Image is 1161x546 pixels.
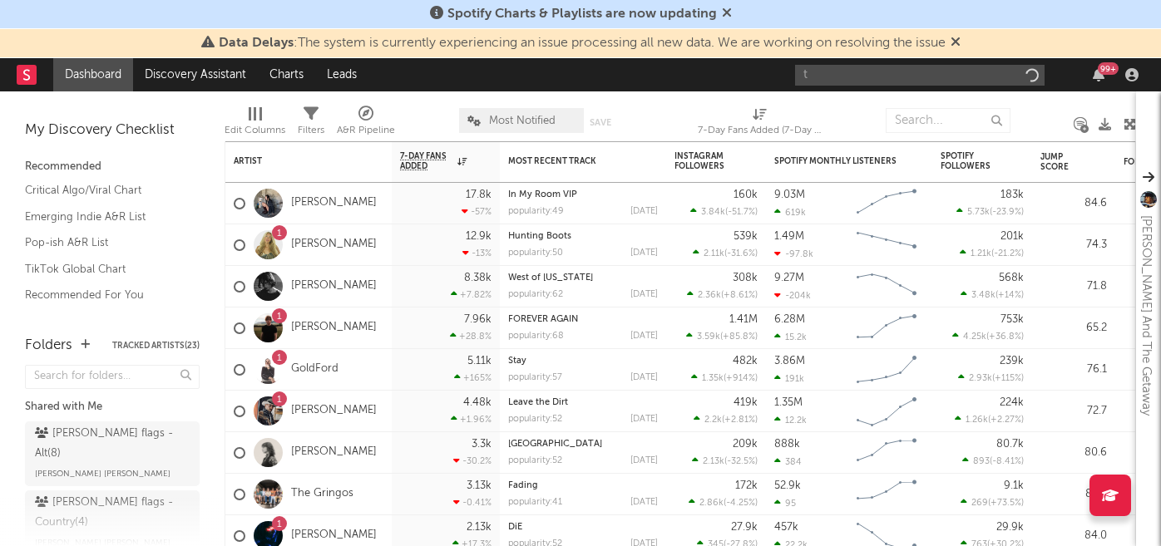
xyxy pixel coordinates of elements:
[508,290,563,299] div: popularity: 62
[291,321,377,335] a: [PERSON_NAME]
[508,398,568,407] a: Leave the Dirt
[25,208,183,226] a: Emerging Indie A&R List
[467,356,492,366] div: 5.11k
[774,207,806,218] div: 619k
[952,331,1024,342] div: ( )
[971,291,995,300] span: 3.48k
[774,456,802,467] div: 384
[733,439,758,450] div: 209k
[467,480,492,491] div: 3.13k
[508,315,658,324] div: FOREVER AGAIN
[951,37,961,50] span: Dismiss
[734,231,758,242] div: 539k
[729,314,758,325] div: 1.41M
[849,266,924,307] svg: Chart title
[687,289,758,300] div: ( )
[291,487,353,501] a: The Gringos
[462,248,492,258] div: -13 %
[994,249,1021,258] span: -21.2 %
[225,121,285,140] div: Edit Columns
[1000,189,1024,200] div: 183k
[464,273,492,283] div: 8.38k
[451,289,492,300] div: +7.82 %
[315,58,368,91] a: Leads
[692,455,758,466] div: ( )
[453,455,492,466] div: -30.2 %
[225,100,285,148] div: Edit Columns
[291,279,377,293] a: [PERSON_NAME]
[774,439,800,450] div: 888k
[1000,356,1024,366] div: 239k
[1040,235,1107,255] div: 74.3
[960,248,1024,258] div: ( )
[508,456,562,465] div: popularity: 52
[795,65,1045,86] input: Search for artists
[697,332,720,342] span: 3.59k
[453,497,492,508] div: -0.41 %
[508,232,571,241] a: Hunting Boots
[630,415,658,424] div: [DATE]
[508,207,564,216] div: popularity: 49
[337,100,395,148] div: A&R Pipeline
[291,404,377,418] a: [PERSON_NAME]
[992,208,1021,217] span: -23.9 %
[489,116,556,126] span: Most Notified
[1098,62,1119,75] div: 99 +
[112,342,200,350] button: Tracked Artists(23)
[956,206,1024,217] div: ( )
[849,224,924,266] svg: Chart title
[849,307,924,349] svg: Chart title
[674,151,733,171] div: Instagram Followers
[630,373,658,382] div: [DATE]
[464,314,492,325] div: 7.96k
[999,273,1024,283] div: 568k
[25,336,72,356] div: Folders
[630,248,658,258] div: [DATE]
[992,457,1021,466] span: -8.41 %
[693,248,758,258] div: ( )
[996,522,1024,533] div: 29.9k
[1040,485,1107,504] div: 85.0
[454,372,492,383] div: +165 %
[995,374,1021,383] span: +115 %
[774,332,807,342] div: 15.2k
[727,457,755,466] span: -32.5 %
[774,415,807,425] div: 12.2k
[1040,443,1107,463] div: 80.6
[400,151,453,171] span: 7-Day Fans Added
[291,362,338,376] a: GoldFord
[508,498,562,507] div: popularity: 41
[961,497,1024,508] div: ( )
[258,58,315,91] a: Charts
[1040,401,1107,421] div: 72.7
[704,416,722,425] span: 2.2k
[466,231,492,242] div: 12.9k
[971,249,991,258] span: 1.21k
[703,457,724,466] span: 2.13k
[508,481,658,490] div: Fading
[467,522,492,533] div: 2.13k
[472,439,492,450] div: 3.3k
[508,398,658,407] div: Leave the Dirt
[704,249,724,258] span: 2.11k
[774,373,804,384] div: 191k
[886,108,1010,133] input: Search...
[1040,152,1082,172] div: Jump Score
[996,439,1024,450] div: 80.7k
[508,523,658,532] div: DiE
[955,414,1024,425] div: ( )
[25,157,200,177] div: Recommended
[25,365,200,389] input: Search for folders...
[967,208,990,217] span: 5.73k
[508,440,658,449] div: New House
[53,58,133,91] a: Dashboard
[849,474,924,515] svg: Chart title
[702,374,724,383] span: 1.35k
[774,248,813,259] div: -97.8k
[1000,397,1024,408] div: 224k
[630,498,658,507] div: [DATE]
[25,421,200,486] a: [PERSON_NAME] flags - Alt(8)[PERSON_NAME] [PERSON_NAME]
[774,189,805,200] div: 9.03M
[508,357,658,366] div: Stay
[694,414,758,425] div: ( )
